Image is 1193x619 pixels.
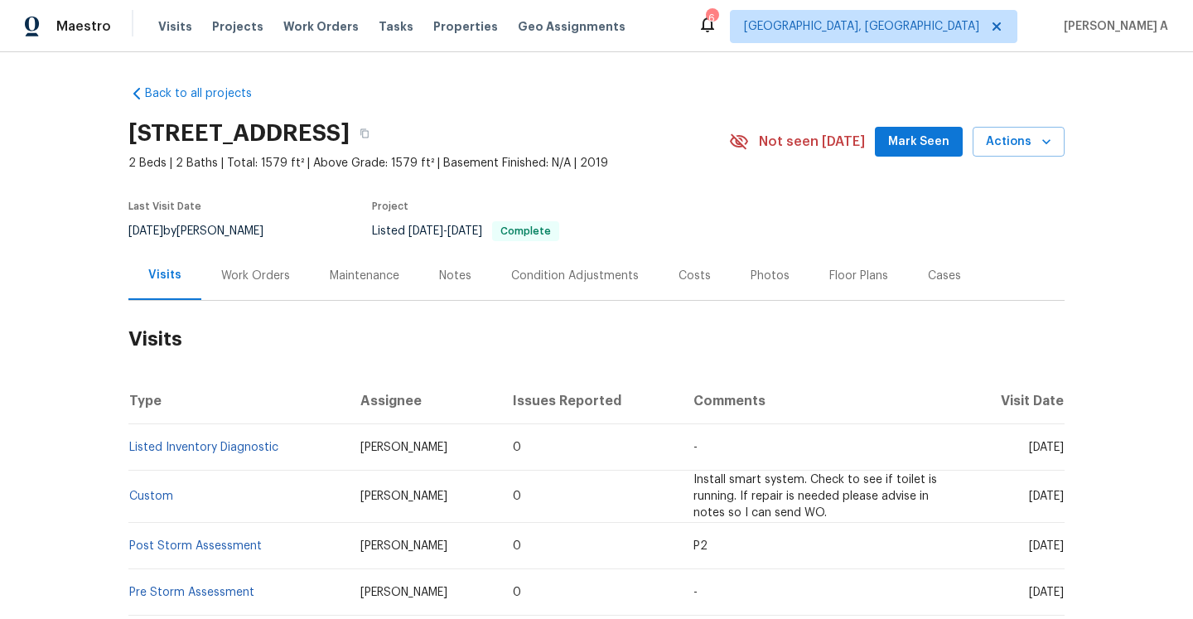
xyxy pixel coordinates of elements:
[680,378,961,424] th: Comments
[128,155,729,172] span: 2 Beds | 2 Baths | Total: 1579 ft² | Above Grade: 1579 ft² | Basement Finished: N/A | 2019
[744,18,979,35] span: [GEOGRAPHIC_DATA], [GEOGRAPHIC_DATA]
[693,587,698,598] span: -
[372,201,408,211] span: Project
[128,85,287,102] a: Back to all projects
[360,491,447,502] span: [PERSON_NAME]
[1029,587,1064,598] span: [DATE]
[372,225,559,237] span: Listed
[408,225,482,237] span: -
[751,268,790,284] div: Photos
[518,18,625,35] span: Geo Assignments
[513,442,521,453] span: 0
[1029,491,1064,502] span: [DATE]
[1057,18,1168,35] span: [PERSON_NAME] A
[129,491,173,502] a: Custom
[283,18,359,35] span: Work Orders
[330,268,399,284] div: Maintenance
[221,268,290,284] div: Work Orders
[986,132,1051,152] span: Actions
[511,268,639,284] div: Condition Adjustments
[56,18,111,35] span: Maestro
[1029,540,1064,552] span: [DATE]
[494,226,558,236] span: Complete
[360,442,447,453] span: [PERSON_NAME]
[513,587,521,598] span: 0
[1029,442,1064,453] span: [DATE]
[973,127,1065,157] button: Actions
[693,474,937,519] span: Install smart system. Check to see if toilet is running. If repair is needed please advise in not...
[679,268,711,284] div: Costs
[500,378,681,424] th: Issues Reported
[148,267,181,283] div: Visits
[360,587,447,598] span: [PERSON_NAME]
[350,118,379,148] button: Copy Address
[759,133,865,150] span: Not seen [DATE]
[447,225,482,237] span: [DATE]
[128,301,1065,378] h2: Visits
[513,540,521,552] span: 0
[513,491,521,502] span: 0
[693,540,708,552] span: P2
[129,587,254,598] a: Pre Storm Assessment
[158,18,192,35] span: Visits
[128,378,347,424] th: Type
[408,225,443,237] span: [DATE]
[347,378,500,424] th: Assignee
[129,442,278,453] a: Listed Inventory Diagnostic
[961,378,1065,424] th: Visit Date
[888,132,949,152] span: Mark Seen
[379,21,413,32] span: Tasks
[128,201,201,211] span: Last Visit Date
[128,225,163,237] span: [DATE]
[360,540,447,552] span: [PERSON_NAME]
[128,221,283,241] div: by [PERSON_NAME]
[829,268,888,284] div: Floor Plans
[128,125,350,142] h2: [STREET_ADDRESS]
[129,540,262,552] a: Post Storm Assessment
[693,442,698,453] span: -
[212,18,263,35] span: Projects
[433,18,498,35] span: Properties
[875,127,963,157] button: Mark Seen
[928,268,961,284] div: Cases
[439,268,471,284] div: Notes
[706,10,717,27] div: 6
